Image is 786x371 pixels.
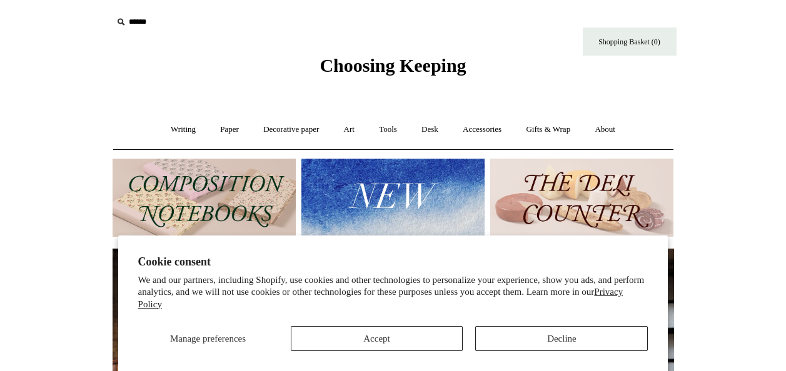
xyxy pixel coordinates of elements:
[252,113,330,146] a: Decorative paper
[209,113,250,146] a: Paper
[138,274,648,311] p: We and our partners, including Shopify, use cookies and other technologies to personalize your ex...
[138,255,648,269] h2: Cookie consent
[583,113,627,146] a: About
[291,326,463,351] button: Accept
[583,27,677,56] a: Shopping Basket (0)
[320,65,466,74] a: Choosing Keeping
[159,113,207,146] a: Writing
[320,55,466,76] span: Choosing Keeping
[170,334,246,344] span: Manage preferences
[490,159,673,237] img: The Deli Counter
[410,113,450,146] a: Desk
[475,326,648,351] button: Decline
[138,287,623,309] a: Privacy Policy
[138,326,278,351] button: Manage preferences
[113,159,296,237] img: 202302 Composition ledgers.jpg__PID:69722ee6-fa44-49dd-a067-31375e5d54ec
[301,159,485,237] img: New.jpg__PID:f73bdf93-380a-4a35-bcfe-7823039498e1
[515,113,582,146] a: Gifts & Wrap
[368,113,408,146] a: Tools
[451,113,513,146] a: Accessories
[333,113,366,146] a: Art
